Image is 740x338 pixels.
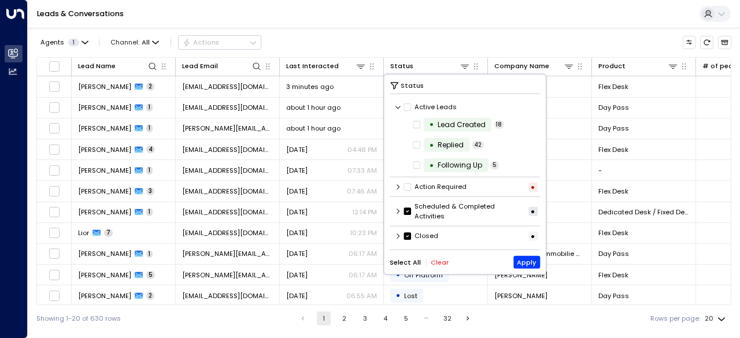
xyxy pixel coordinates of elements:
[146,271,155,279] span: 5
[404,231,438,241] label: Closed
[182,103,273,112] span: andreibantonescu@gmail.com
[286,207,308,217] span: Jun 05, 2025
[146,250,153,258] span: 1
[182,291,273,300] span: alicelgolding@gmail.com
[68,39,79,46] span: 1
[429,136,434,153] div: •
[429,157,434,174] div: •
[347,145,377,154] p: 04:48 PM
[352,207,377,217] p: 12:14 PM
[78,291,131,300] span: Alice
[183,38,219,46] div: Actions
[390,61,470,72] div: Status
[404,102,457,112] label: Active Leads
[49,81,60,92] span: Toggle select row
[182,228,273,237] span: lior.meital15@gmail.com
[490,161,499,169] span: 5
[598,145,628,154] span: Flex Desk
[598,228,628,237] span: Flex Desk
[347,166,377,175] p: 07:33 AM
[182,145,273,154] span: dominik0109@gmail.com
[598,291,629,300] span: Day Pass
[358,311,372,325] button: Go to page 3
[286,61,339,72] div: Last Interacted
[592,160,696,180] td: -
[78,249,131,258] span: Justus
[429,116,434,133] div: •
[78,124,131,133] span: Michael
[349,270,377,280] p: 06:17 AM
[182,166,273,175] span: giulioltj@gmail.com
[390,61,413,72] div: Status
[49,185,60,197] span: Toggle select row
[401,80,424,90] span: Status
[49,61,60,72] span: Toggle select all
[350,228,377,237] p: 10:23 PM
[438,120,486,130] div: Lead Created
[346,291,377,300] p: 06:55 AM
[146,292,154,300] span: 2
[399,311,413,325] button: Go to page 5
[347,187,377,196] p: 07:46 AM
[404,291,417,300] span: Lost
[286,270,308,280] span: Aug 14, 2025
[404,270,443,280] span: Off Platform
[379,311,393,325] button: Go to page 4
[78,61,116,72] div: Lead Name
[49,102,60,113] span: Toggle select row
[349,249,377,258] p: 06:17 AM
[286,249,308,258] span: Aug 15, 2025
[598,103,629,112] span: Day Pass
[718,36,731,49] button: Archived Leads
[78,270,131,280] span: Siobhan Vassallo
[286,187,308,196] span: Aug 16, 2025
[146,124,153,132] span: 1
[182,270,273,280] span: siobhan.vassallo@gmail.com
[37,9,124,18] a: Leads & Conversations
[286,228,308,237] span: Aug 15, 2025
[390,258,421,266] button: Select All
[598,207,689,217] span: Dedicated Desk / Fixed Desk
[78,228,89,237] span: Lior
[513,256,541,269] button: Apply
[286,145,308,154] span: Yesterday
[146,83,154,91] span: 2
[438,160,482,170] div: Following Up
[107,36,163,49] span: Channel:
[78,207,131,217] span: Mariane Pearl
[146,187,154,195] span: 3
[700,36,713,49] span: Refresh
[494,61,574,72] div: Company Name
[182,249,273,258] span: justus.schade@gmail.com
[78,166,131,175] span: giulio cecco
[598,124,629,133] span: Day Pass
[286,61,366,72] div: Last Interacted
[286,166,308,175] span: Yesterday
[49,144,60,155] span: Toggle select row
[683,36,696,49] button: Customize
[598,61,678,72] div: Product
[182,61,262,72] div: Lead Email
[40,39,64,46] span: Agents
[441,311,454,325] button: Go to page 32
[286,291,308,300] span: Aug 13, 2025
[598,61,626,72] div: Product
[472,141,484,149] span: 42
[49,122,60,134] span: Toggle select row
[286,103,341,112] span: about 1 hour ago
[404,202,526,221] label: Scheduled & Completed Activities
[494,291,547,300] span: Alice Golding
[49,165,60,176] span: Toggle select row
[286,124,341,133] span: about 1 hour ago
[182,207,273,217] span: marianepearl@yahoo.com
[78,103,131,112] span: Andrei Antonescu
[78,82,131,91] span: Luke Dutton
[178,35,261,49] button: Actions
[494,120,504,128] span: 18
[142,39,150,46] span: All
[49,269,60,281] span: Toggle select row
[461,311,475,325] button: Go to next page
[146,146,155,154] span: 4
[49,290,60,302] span: Toggle select row
[78,145,131,154] span: Dominik Knechta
